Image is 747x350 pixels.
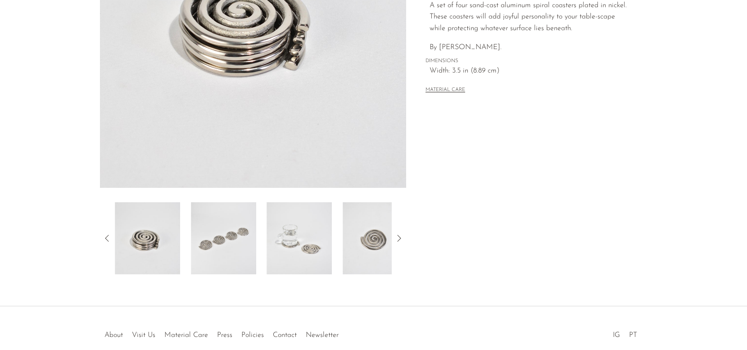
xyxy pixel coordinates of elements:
[100,324,343,341] ul: Quick links
[426,87,465,94] button: MATERIAL CARE
[430,44,502,51] span: By [PERSON_NAME].
[104,332,123,339] a: About
[613,332,620,339] a: IG
[343,202,408,274] img: Spiral Coasters
[629,332,637,339] a: PT
[164,332,208,339] a: Material Care
[273,332,297,339] a: Contact
[115,202,180,274] img: Spiral Coasters
[217,332,232,339] a: Press
[241,332,264,339] a: Policies
[426,57,628,65] span: DIMENSIONS
[267,202,332,274] img: Spiral Coasters
[430,2,627,32] span: A set of four sand-cast aluminum spiral coasters plated in nickel. These coasters will add joyful...
[430,65,628,77] span: Width: 3.5 in (8.89 cm)
[132,332,155,339] a: Visit Us
[191,202,256,274] img: Spiral Coasters
[608,324,642,341] ul: Social Medias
